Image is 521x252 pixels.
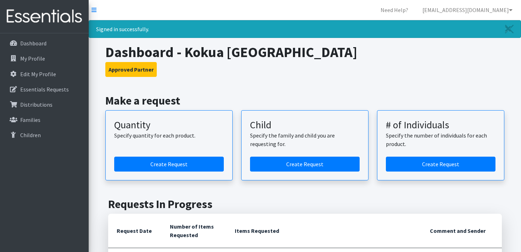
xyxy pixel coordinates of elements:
p: Edit My Profile [20,71,56,78]
p: My Profile [20,55,45,62]
h2: Make a request [105,94,504,107]
a: Create a request for a child or family [250,157,360,172]
h3: Child [250,119,360,131]
a: Dashboard [3,36,86,50]
p: Dashboard [20,40,46,47]
th: Request Date [108,214,161,248]
h3: # of Individuals [386,119,495,131]
th: Items Requested [226,214,421,248]
button: Approved Partner [105,62,157,77]
a: [EMAIL_ADDRESS][DOMAIN_NAME] [417,3,518,17]
a: Children [3,128,86,142]
p: Distributions [20,101,52,108]
a: Close [498,21,521,38]
a: Edit My Profile [3,67,86,81]
a: Essentials Requests [3,82,86,96]
a: Distributions [3,97,86,112]
p: Specify quantity for each product. [114,131,224,140]
p: Children [20,131,41,139]
p: Specify the number of individuals for each product. [386,131,495,148]
a: Create a request by quantity [114,157,224,172]
p: Families [20,116,40,123]
a: Create a request by number of individuals [386,157,495,172]
p: Specify the family and child you are requesting for. [250,131,360,148]
p: Essentials Requests [20,86,69,93]
a: Families [3,113,86,127]
div: Signed in successfully. [89,20,521,38]
img: HumanEssentials [3,5,86,28]
th: Comment and Sender [421,214,501,248]
h2: Requests In Progress [108,197,502,211]
h3: Quantity [114,119,224,131]
h1: Dashboard - Kokua [GEOGRAPHIC_DATA] [105,44,504,61]
a: My Profile [3,51,86,66]
a: Need Help? [375,3,414,17]
th: Number of Items Requested [161,214,226,248]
